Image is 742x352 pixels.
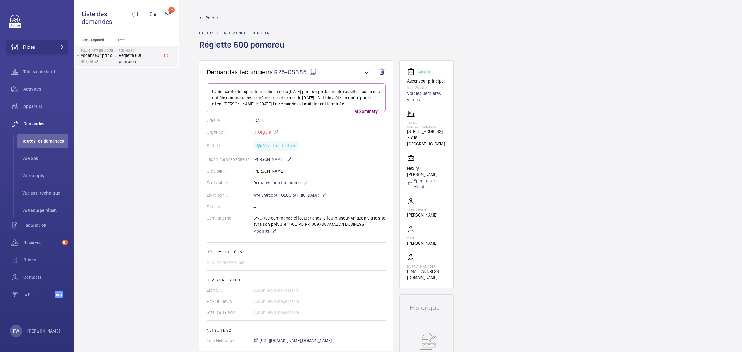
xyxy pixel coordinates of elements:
span: Demandes techniciens [207,68,273,76]
h2: R25-08885 [119,49,160,52]
button: Filtres [6,40,68,54]
p: Nexity - [PERSON_NAME] [407,165,446,178]
span: Demandes [23,121,68,127]
h1: Historique [410,305,443,311]
h2: Réserve(s) liée(s) [207,250,386,254]
p: Ascenseur principal [407,78,446,84]
span: Réserves [23,239,59,246]
p: TULUM - [STREET_ADDRESS] [81,49,116,52]
p: 90406525 [407,84,446,90]
span: Vue équipe répar. [22,207,68,213]
p: [PERSON_NAME] [407,240,437,246]
span: Modifier [253,228,270,234]
p: [EMAIL_ADDRESS][DOMAIN_NAME] [407,268,446,281]
span: Activités [23,86,68,92]
span: Contacts [23,274,68,280]
span: IoT [23,291,55,298]
span: [URL][DOMAIN_NAME][DOMAIN_NAME] [260,337,332,344]
span: Demande non facturable [253,180,301,186]
span: R25-08885 [274,68,317,76]
h2: Devis Salesforce [207,278,386,282]
p: 90406525 [81,58,116,65]
p: [PERSON_NAME] [253,156,292,163]
span: Liste des demandes [82,10,132,25]
p: Technicien [407,208,437,212]
p: La demande de réparation a été créée le [DATE] pour un problème de réglette. Les pièces ont été c... [212,88,380,107]
a: Spécifique client [407,178,446,190]
span: Facturation [23,222,68,228]
span: 51 [62,240,68,245]
p: Working [419,71,430,73]
h1: Réglette 600 pomereu [199,39,288,60]
p: Ascenseur principal [81,52,116,58]
h2: Netsuite SO [207,328,386,333]
a: Voir les dernières visites [407,90,446,103]
p: CSM [407,236,437,240]
p: [STREET_ADDRESS] [407,128,446,135]
span: Appareils [23,103,68,109]
span: Filtres [23,44,35,50]
img: elevator.svg [407,68,417,75]
p: Site - Appareil [74,38,115,42]
span: Vue ass. technique [22,190,68,196]
span: Vue ops [22,155,68,161]
span: Tableau de bord [23,69,68,75]
p: [PERSON_NAME] [27,328,61,334]
p: 75116 [GEOGRAPHIC_DATA] [407,135,446,147]
span: Réglette 600 pomereu [119,52,160,65]
span: Urgent [257,130,271,135]
p: RW [13,328,19,334]
span: Beta [55,291,63,298]
p: [PERSON_NAME] [407,212,437,218]
span: Vue supply [22,173,68,179]
p: WM Entrepôt ([GEOGRAPHIC_DATA]) [253,191,327,199]
p: Supply manager [407,264,446,268]
span: Retour [206,15,218,21]
a: [URL][DOMAIN_NAME][DOMAIN_NAME] [253,337,332,344]
p: AI Summary [352,108,380,114]
span: Bilans [23,257,68,263]
h2: Détails de la demande technicien [199,31,288,35]
span: Toutes les demandes [22,138,68,144]
p: TULUM - [STREET_ADDRESS] [407,121,446,128]
p: Titre [117,38,158,42]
